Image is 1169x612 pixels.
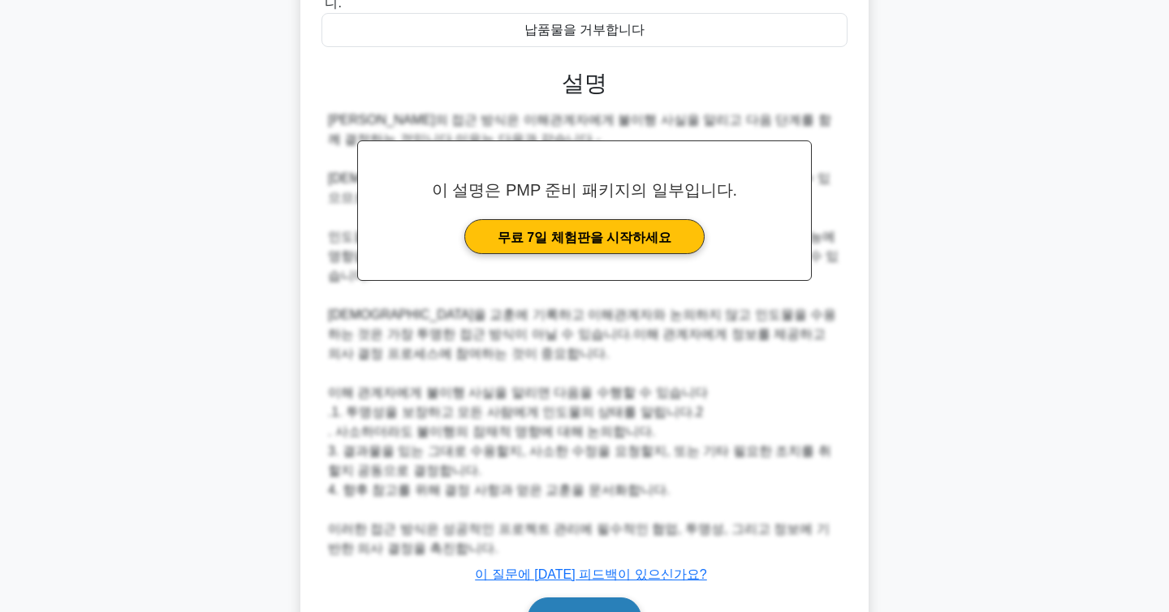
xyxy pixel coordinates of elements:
font: 납품물을 거부합니다 [524,23,645,37]
font: 3. 결과물을 있는 그대로 수용할지, 사소한 수정을 요청할지, 또는 기타 필요한 조치를 취할지 공동으로 결정합니다. [328,444,831,477]
a: 이 질문에 [DATE] 피드백이 있으신가요? [475,567,706,581]
font: 이해 관계자에게 불이행 사실을 알리면 다음을 수행할 수 있습니다 [328,386,708,399]
font: .1. 투명성을 보장하고 모든 사람에게 인도물의 상태를 알립니다.2 [328,405,703,419]
font: [PERSON_NAME]의 접근 방식은 이해관계자에게 불이행 사실을 알리고 다음 단계를 함께 결정하는 것입니다.이유는 다음과 같습니다.- [328,113,831,146]
font: . 사소하더라도 불이행의 잠재적 영향에 대해 논의합니다. [328,425,656,438]
font: [DEMOGRAPHIC_DATA]을 무시하는 것은 나중에 잠재적인 문제나 오해로 이어질 수 있으므로 바람직하지 않습니다.인도물의 기능에 영향을 미치지 않더라도 말입니다.- [328,171,830,205]
font: [DEMOGRAPHIC_DATA]을 교훈에 기록하고 이해관계자와 논의하지 않고 인도물을 수용하는 것은 가장 투명한 접근 방식이 아닐 수 있습니다.이해 관계자에게 정보를 제공하... [328,308,836,360]
font: 인도물을 완전히 거부하는 것은 과잉 반응일 수 있습니다.특히 불이행이 사소하고 기능에 영향을 미치지 않는 경우 더욱 그렇습니다.이는 불필요한 지연과 재작업으로 이어질 수 있습... [328,230,839,282]
font: 설명 [562,71,607,96]
font: 이러한 접근 방식은 성공적인 프로젝트 관리에 필수적인 협업, 투명성, 그리고 정보에 기반한 의사 결정을 촉진합니다. [328,522,830,555]
a: 무료 7일 체험판을 시작하세요 [464,219,705,254]
font: 4. 향후 참고를 위해 결정 사항과 얻은 교훈을 문서화합니다. [328,483,670,497]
